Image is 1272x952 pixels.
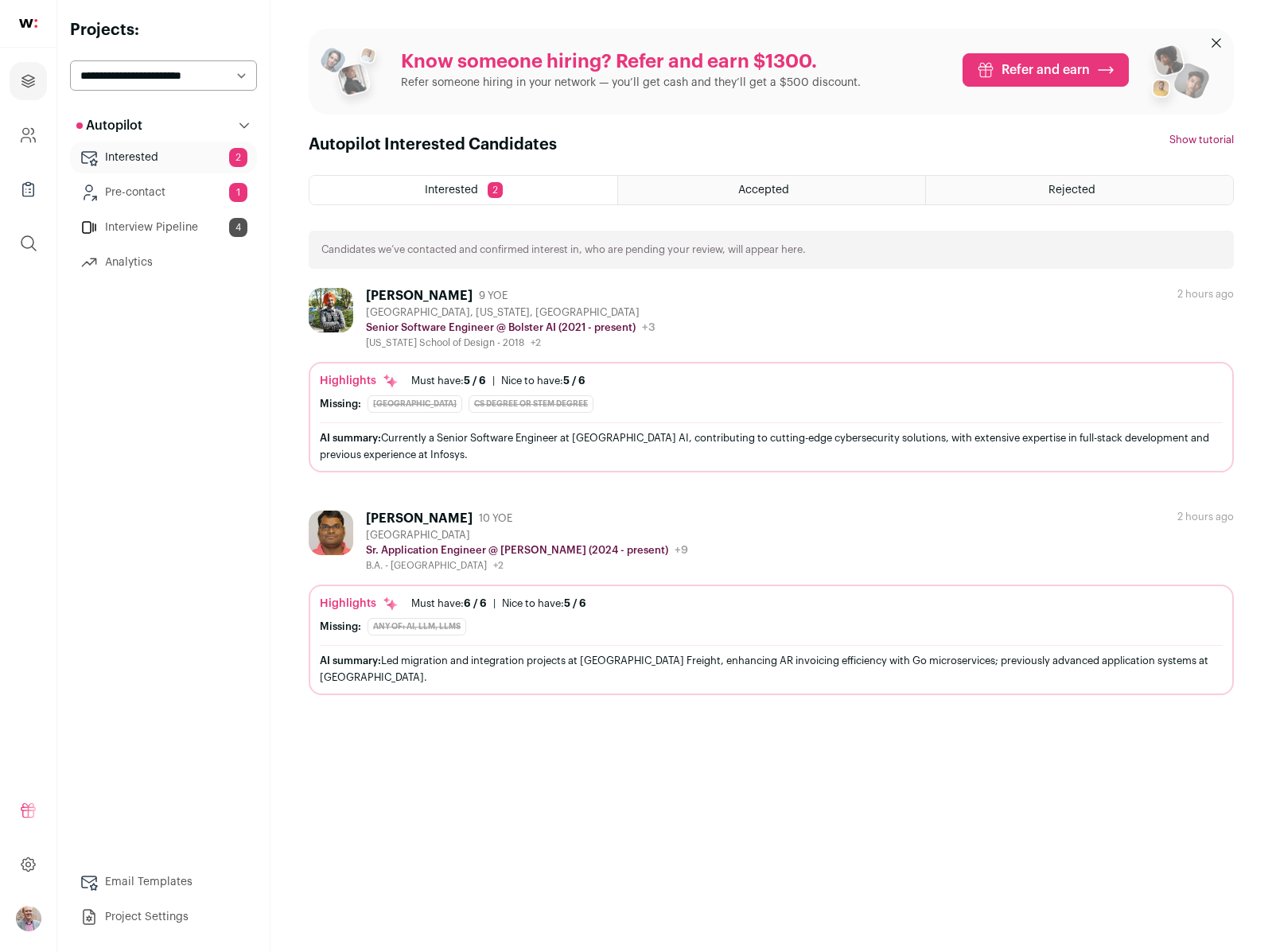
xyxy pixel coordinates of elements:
[1048,185,1095,196] span: Rejected
[70,19,257,41] h2: Projects:
[309,511,1234,695] a: [PERSON_NAME] 10 YOE [GEOGRAPHIC_DATA] Sr. Application Engineer @ [PERSON_NAME] (2024 - present) ...
[19,19,37,28] img: wellfound-shorthand-0d5821cbd27db2630d0214b213865d53afaa358527fdda9d0ea32b1df1b89c2c.svg
[320,429,1223,463] div: Currently a Senior Software Engineer at [GEOGRAPHIC_DATA] AI, contributing to cutting-edge cybers...
[501,375,585,387] div: Nice to have:
[366,559,688,572] div: B.A. - [GEOGRAPHIC_DATA]
[368,395,462,413] div: [GEOGRAPHIC_DATA]
[738,185,789,196] span: Accepted
[320,398,361,410] div: Missing:
[368,618,466,635] div: Any of: AI, LLM, LLMs
[70,901,257,933] a: Project Settings
[531,338,541,348] span: +2
[229,183,247,202] span: 1
[321,243,806,256] p: Candidates we’ve contacted and confirmed interest in, who are pending your review, will appear here.
[70,247,257,278] a: Analytics
[479,512,512,525] span: 10 YOE
[563,375,585,386] span: 5 / 6
[411,375,486,387] div: Must have:
[502,597,586,610] div: Nice to have:
[366,529,688,542] div: [GEOGRAPHIC_DATA]
[309,288,1234,472] a: [PERSON_NAME] 9 YOE [GEOGRAPHIC_DATA], [US_STATE], [GEOGRAPHIC_DATA] Senior Software Engineer @ B...
[76,116,142,135] p: Autopilot
[10,170,47,208] a: Company Lists
[411,597,487,610] div: Must have:
[411,597,586,610] ul: |
[10,116,47,154] a: Company and ATS Settings
[320,652,1223,686] div: Led migration and integration projects at [GEOGRAPHIC_DATA] Freight, enhancing AR invoicing effic...
[366,544,668,557] p: Sr. Application Engineer @ [PERSON_NAME] (2024 - present)
[70,866,257,898] a: Email Templates
[366,511,473,527] div: [PERSON_NAME]
[963,53,1129,87] a: Refer and earn
[320,596,399,612] div: Highlights
[70,142,257,173] a: Interested2
[320,620,361,633] div: Missing:
[411,375,585,387] ul: |
[926,176,1233,204] a: Rejected
[1169,134,1234,146] button: Show tutorial
[493,561,504,570] span: +2
[70,110,257,142] button: Autopilot
[675,545,688,556] span: +9
[10,62,47,100] a: Projects
[309,288,353,332] img: ac0492f61a15071bdef03850edcc65a2d55f28bc6cda664c8e71282b13d2cc0a.jpg
[320,655,381,666] span: AI summary:
[401,75,861,91] p: Refer someone hiring in your network — you’ll get cash and they’ll get a $500 discount.
[469,395,593,413] div: CS degree or STEM degree
[488,182,503,198] span: 2
[16,906,41,931] img: 190284-medium_jpg
[1177,511,1234,523] div: 2 hours ago
[366,306,655,319] div: [GEOGRAPHIC_DATA], [US_STATE], [GEOGRAPHIC_DATA]
[229,218,247,237] span: 4
[366,336,655,349] div: [US_STATE] School of Design - 2018
[366,288,473,304] div: [PERSON_NAME]
[320,433,381,443] span: AI summary:
[618,176,925,204] a: Accepted
[16,906,41,931] button: Open dropdown
[401,49,861,75] p: Know someone hiring? Refer and earn $1300.
[309,511,353,555] img: cb39d54e964c51aca755dde28990cc97f85d992e4fe420b6e4837cdb297412e7.jpg
[1177,288,1234,301] div: 2 hours ago
[425,185,478,196] span: Interested
[318,41,388,111] img: referral_people_group_1-3817b86375c0e7f77b15e9e1740954ef64e1f78137dd7e9f4ff27367cb2cd09a.png
[464,375,486,386] span: 5 / 6
[464,598,487,608] span: 6 / 6
[229,148,247,167] span: 2
[366,321,636,334] p: Senior Software Engineer @ Bolster AI (2021 - present)
[479,289,508,302] span: 9 YOE
[309,134,557,156] h1: Autopilot Interested Candidates
[564,598,586,608] span: 5 / 6
[1142,38,1212,115] img: referral_people_group_2-7c1ec42c15280f3369c0665c33c00ed472fd7f6af9dd0ec46c364f9a93ccf9a4.png
[70,177,257,208] a: Pre-contact1
[70,212,257,243] a: Interview Pipeline4
[320,373,399,389] div: Highlights
[642,322,655,333] span: +3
